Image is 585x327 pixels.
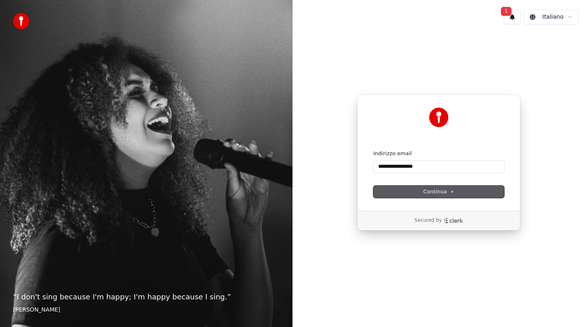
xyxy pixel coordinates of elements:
[13,13,29,29] img: youka
[501,7,511,16] span: 1
[444,218,463,223] a: Clerk logo
[504,10,521,24] button: 1
[414,217,442,224] p: Secured by
[429,108,448,127] img: Youka
[13,306,279,314] footer: [PERSON_NAME]
[423,188,454,195] span: Continua
[13,291,279,303] p: “ I don't sing because I'm happy; I'm happy because I sing. ”
[373,186,504,198] button: Continua
[373,150,412,157] label: Indirizzo email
